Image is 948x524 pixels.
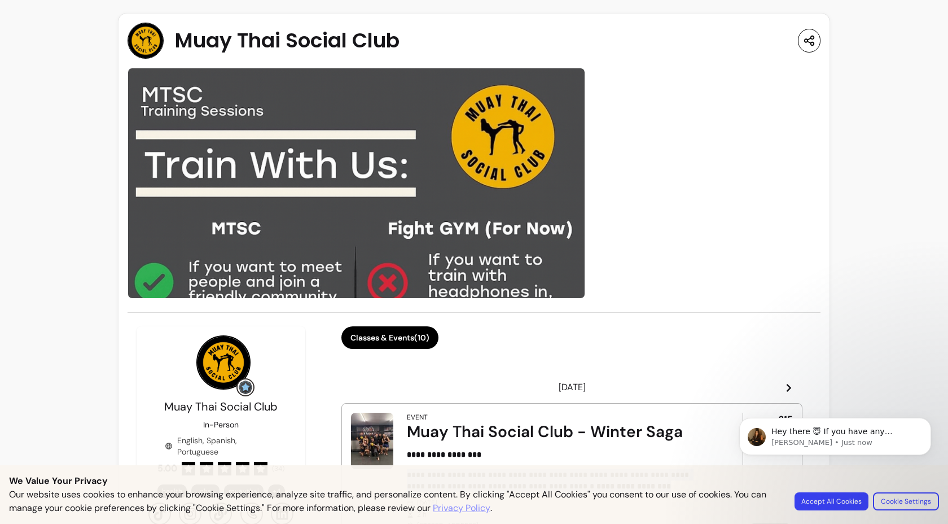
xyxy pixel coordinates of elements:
p: In-Person [203,419,239,430]
span: Muay Thai Social Club [164,399,278,414]
a: Privacy Policy [433,501,490,515]
p: We Value Your Privacy [9,474,939,488]
div: Event [407,413,428,422]
p: Our website uses cookies to enhance your browsing experience, analyze site traffic, and personali... [9,488,781,515]
div: English, Spanish, Portuguese [165,435,278,457]
span: 5.00 [157,462,177,475]
iframe: Intercom notifications message [722,394,948,518]
img: Muay Thai Social Club - Winter Saga [351,413,393,469]
span: ( 34 ) [272,464,284,473]
button: Classes & Events(10) [341,326,438,349]
img: Grow [239,381,252,394]
div: Muay Thai Social Club - Winter Saga [407,422,711,442]
img: Provider image [196,335,251,390]
header: [DATE] [341,376,802,399]
span: Muay Thai Social Club [175,29,400,52]
img: image-0 [128,68,585,299]
img: Provider image [128,23,164,59]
